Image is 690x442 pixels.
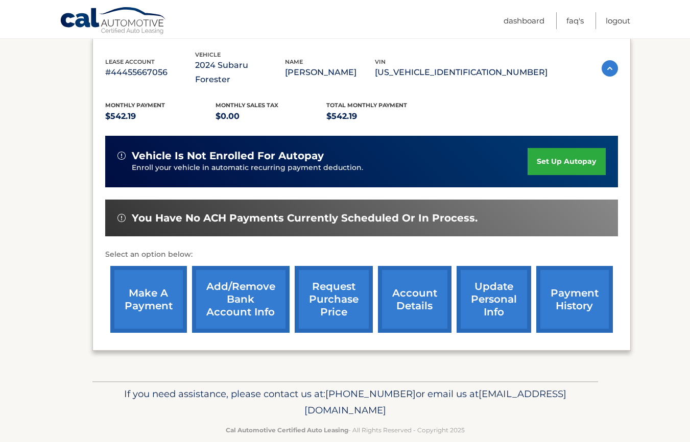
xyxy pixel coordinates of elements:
a: Cal Automotive [60,7,167,36]
a: request purchase price [295,266,373,333]
a: make a payment [110,266,187,333]
p: #44455667056 [105,65,195,80]
a: set up autopay [528,148,605,175]
p: $542.19 [326,109,437,124]
a: Dashboard [504,12,544,29]
span: lease account [105,58,155,65]
span: name [285,58,303,65]
img: accordion-active.svg [602,60,618,77]
a: payment history [536,266,613,333]
a: update personal info [457,266,531,333]
a: FAQ's [566,12,584,29]
span: [EMAIL_ADDRESS][DOMAIN_NAME] [304,388,566,416]
p: $542.19 [105,109,216,124]
span: Total Monthly Payment [326,102,407,109]
span: [PHONE_NUMBER] [325,388,416,400]
a: Logout [606,12,630,29]
span: You have no ACH payments currently scheduled or in process. [132,212,478,225]
p: $0.00 [216,109,326,124]
p: Enroll your vehicle in automatic recurring payment deduction. [132,162,528,174]
span: vehicle is not enrolled for autopay [132,150,324,162]
p: - All Rights Reserved - Copyright 2025 [99,425,591,435]
img: alert-white.svg [117,152,126,160]
strong: Cal Automotive Certified Auto Leasing [226,426,348,434]
img: alert-white.svg [117,214,126,222]
p: If you need assistance, please contact us at: or email us at [99,386,591,419]
span: vin [375,58,386,65]
p: Select an option below: [105,249,618,261]
span: vehicle [195,51,221,58]
p: [US_VEHICLE_IDENTIFICATION_NUMBER] [375,65,548,80]
span: Monthly Payment [105,102,165,109]
p: [PERSON_NAME] [285,65,375,80]
a: account details [378,266,451,333]
p: 2024 Subaru Forester [195,58,285,87]
a: Add/Remove bank account info [192,266,290,333]
span: Monthly sales Tax [216,102,278,109]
